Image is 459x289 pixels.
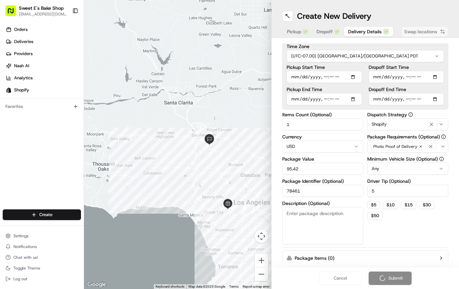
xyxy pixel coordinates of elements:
span: [PERSON_NAME] [PERSON_NAME] [21,104,89,110]
span: Toggle Theme [13,265,40,271]
img: Nash [7,7,20,20]
button: Package Items (0) [282,250,448,266]
span: Providers [14,51,33,57]
button: Log out [3,274,81,284]
input: Enter package identifier [282,185,363,197]
div: 💻 [57,151,62,156]
button: $10 [383,201,398,209]
button: Settings [3,231,81,241]
div: Start new chat [30,64,110,71]
button: Package Requirements (Optional) [441,134,446,139]
label: Driver Tip (Optional) [367,179,448,183]
span: Notifications [13,244,37,249]
a: Report a map error [243,285,269,288]
span: Pickup [287,28,301,35]
img: Joana Marie Avellanoza [7,98,17,109]
span: Settings [13,233,29,239]
span: Nash AI [14,63,29,69]
a: Open this area in Google Maps (opens a new window) [86,280,108,289]
img: 1736555255976-a54dd68f-1ca7-489b-9aae-adbdc363a1c4 [7,64,19,76]
label: Items Count (Optional) [282,112,363,117]
div: We're available if you need us! [30,71,92,76]
img: Liam S. [7,116,17,127]
button: Zoom in [255,254,268,267]
span: Orders [14,27,28,33]
button: $15 [401,201,416,209]
span: Shopify [14,87,29,93]
button: Notifications [3,242,81,251]
span: Map data ©2025 Google [189,285,225,288]
label: Package Items ( 0 ) [295,255,334,261]
button: [EMAIL_ADDRESS][DOMAIN_NAME] [19,11,67,17]
img: 1736555255976-a54dd68f-1ca7-489b-9aae-adbdc363a1c4 [13,105,19,110]
button: $50 [367,212,383,220]
div: Favorites [3,101,81,112]
span: Log out [13,276,27,282]
a: Powered byPylon [47,166,81,172]
button: Dispatch Strategy [408,112,413,117]
button: $5 [367,201,380,209]
a: 📗Knowledge Base [4,148,54,160]
label: Dropoff End Time [369,87,444,92]
span: Create [39,212,52,218]
label: Currency [282,134,363,139]
span: [DATE] [94,104,108,110]
span: Pylon [67,167,81,172]
button: Sweet E's Bake Shop [19,5,64,11]
button: Create [3,209,81,220]
button: Shopify [367,118,448,130]
span: Chat with us! [13,255,38,260]
span: • [90,104,93,110]
img: Google [86,280,108,289]
input: Enter number of items [282,118,363,130]
button: Chat with us! [3,253,81,262]
span: • [56,122,58,128]
span: API Documentation [64,150,108,157]
label: Dispatch Strategy [367,112,448,117]
span: Knowledge Base [13,150,51,157]
label: Pickup End Time [287,87,362,92]
span: Shopify [372,121,387,127]
button: Toggle Theme [3,263,81,273]
div: Past conversations [7,87,43,93]
a: Analytics [3,73,84,83]
button: See all [104,86,122,94]
a: Nash AI [3,60,84,71]
span: Delivery Details [348,28,382,35]
img: Shopify logo [6,87,11,93]
img: 1736555255976-a54dd68f-1ca7-489b-9aae-adbdc363a1c4 [13,123,19,128]
button: Keyboard shortcuts [156,284,184,289]
input: Enter driver tip amount [367,185,448,197]
input: Clear [17,43,111,50]
a: Terms [229,285,239,288]
span: [DATE] [59,122,73,128]
button: Photo Proof of Delivery [367,140,448,153]
button: $30 [419,201,434,209]
a: 💻API Documentation [54,148,111,160]
button: Zoom out [255,267,268,281]
a: Providers [3,48,84,59]
label: Time Zone [287,44,444,49]
label: Description (Optional) [282,201,363,206]
a: Orders [3,24,84,35]
button: Start new chat [114,66,122,74]
label: Pickup Start Time [287,65,362,70]
img: 1738778727109-b901c2ba-d612-49f7-a14d-d897ce62d23f [14,64,26,76]
label: Dropoff Start Time [369,65,444,70]
button: Minimum Vehicle Size (Optional) [439,157,444,161]
button: Sweet E's Bake Shop[EMAIL_ADDRESS][DOMAIN_NAME] [3,3,70,19]
a: Deliveries [3,36,84,47]
span: Dropoff [317,28,333,35]
label: Minimum Vehicle Size (Optional) [367,157,448,161]
button: Map camera controls [255,230,268,243]
label: Package Value [282,157,363,161]
span: Deliveries [14,39,33,45]
span: [PERSON_NAME] [21,122,54,128]
p: Welcome 👋 [7,27,122,38]
span: Analytics [14,75,33,81]
input: Enter package value [282,163,363,175]
label: Package Requirements (Optional) [367,134,448,139]
span: Photo Proof of Delivery [373,144,417,149]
